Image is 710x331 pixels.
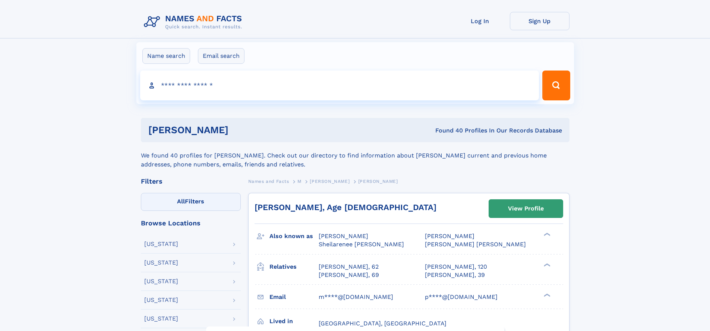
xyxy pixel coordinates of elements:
[425,271,485,279] a: [PERSON_NAME], 39
[332,127,562,135] div: Found 40 Profiles In Our Records Database
[142,48,190,64] label: Name search
[144,241,178,247] div: [US_STATE]
[141,220,241,227] div: Browse Locations
[144,278,178,284] div: [US_STATE]
[144,260,178,266] div: [US_STATE]
[269,260,319,273] h3: Relatives
[177,198,185,205] span: All
[489,200,563,218] a: View Profile
[297,179,302,184] span: M
[269,291,319,303] h3: Email
[425,263,487,271] a: [PERSON_NAME], 120
[425,241,526,248] span: [PERSON_NAME] [PERSON_NAME]
[141,178,241,185] div: Filters
[319,271,379,279] a: [PERSON_NAME], 69
[542,232,551,237] div: ❯
[255,203,436,212] a: [PERSON_NAME], Age [DEMOGRAPHIC_DATA]
[144,297,178,303] div: [US_STATE]
[319,241,404,248] span: Sheilarenee [PERSON_NAME]
[542,293,551,297] div: ❯
[141,12,248,32] img: Logo Names and Facts
[510,12,569,30] a: Sign Up
[319,320,446,327] span: [GEOGRAPHIC_DATA], [GEOGRAPHIC_DATA]
[198,48,244,64] label: Email search
[269,230,319,243] h3: Also known as
[248,177,289,186] a: Names and Facts
[148,125,332,135] h1: [PERSON_NAME]
[310,179,350,184] span: [PERSON_NAME]
[542,71,570,100] button: Search Button
[297,177,302,186] a: M
[269,315,319,328] h3: Lived in
[141,193,241,211] label: Filters
[141,142,569,169] div: We found 40 profiles for [PERSON_NAME]. Check out our directory to find information about [PERSON...
[358,179,398,184] span: [PERSON_NAME]
[140,71,539,100] input: search input
[319,263,379,271] a: [PERSON_NAME], 62
[508,200,544,217] div: View Profile
[425,232,474,240] span: [PERSON_NAME]
[450,12,510,30] a: Log In
[542,262,551,267] div: ❯
[310,177,350,186] a: [PERSON_NAME]
[319,232,368,240] span: [PERSON_NAME]
[144,316,178,322] div: [US_STATE]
